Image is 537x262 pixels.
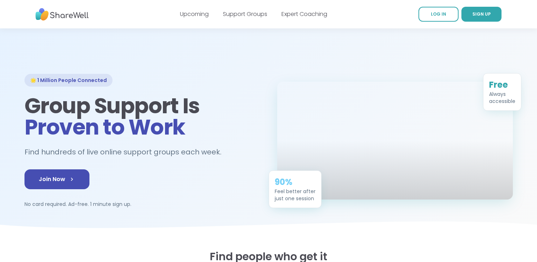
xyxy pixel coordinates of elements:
a: Support Groups [223,10,267,18]
a: SIGN UP [461,7,502,22]
a: Expert Coaching [281,10,327,18]
span: LOG IN [431,11,446,17]
a: LOG IN [418,7,459,22]
img: ShareWell Nav Logo [35,5,89,24]
span: SIGN UP [472,11,491,17]
div: Always accessible [489,91,515,105]
h2: Find hundreds of live online support groups each week. [24,146,229,158]
a: Upcoming [180,10,209,18]
p: No card required. Ad-free. 1 minute sign up. [24,201,260,208]
a: Join Now [24,169,89,189]
h1: Group Support Is [24,95,260,138]
span: Proven to Work [24,112,185,142]
div: Free [489,79,515,91]
span: Join Now [39,175,75,184]
div: 90% [275,176,316,188]
div: Feel better after just one session [275,188,316,202]
div: 🌟 1 Million People Connected [24,74,113,87]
